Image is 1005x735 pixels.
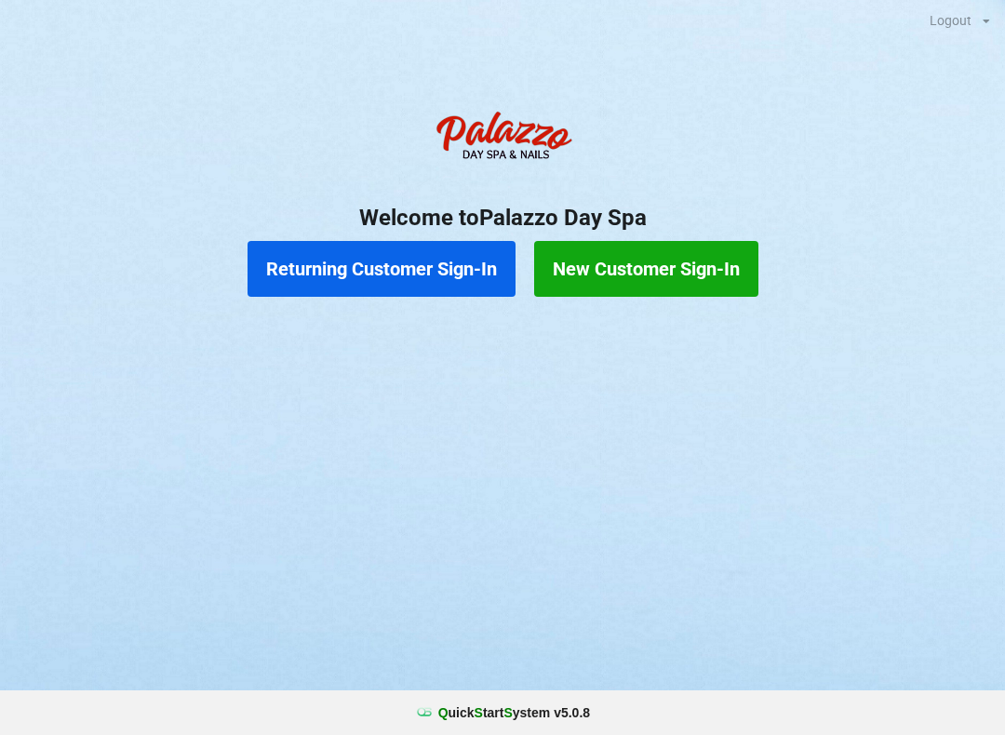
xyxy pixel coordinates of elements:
[930,14,971,27] div: Logout
[428,101,577,176] img: PalazzoDaySpaNails-Logo.png
[534,241,758,297] button: New Customer Sign-In
[415,703,434,722] img: favicon.ico
[503,705,512,720] span: S
[475,705,483,720] span: S
[438,703,590,722] b: uick tart ystem v 5.0.8
[248,241,516,297] button: Returning Customer Sign-In
[438,705,449,720] span: Q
